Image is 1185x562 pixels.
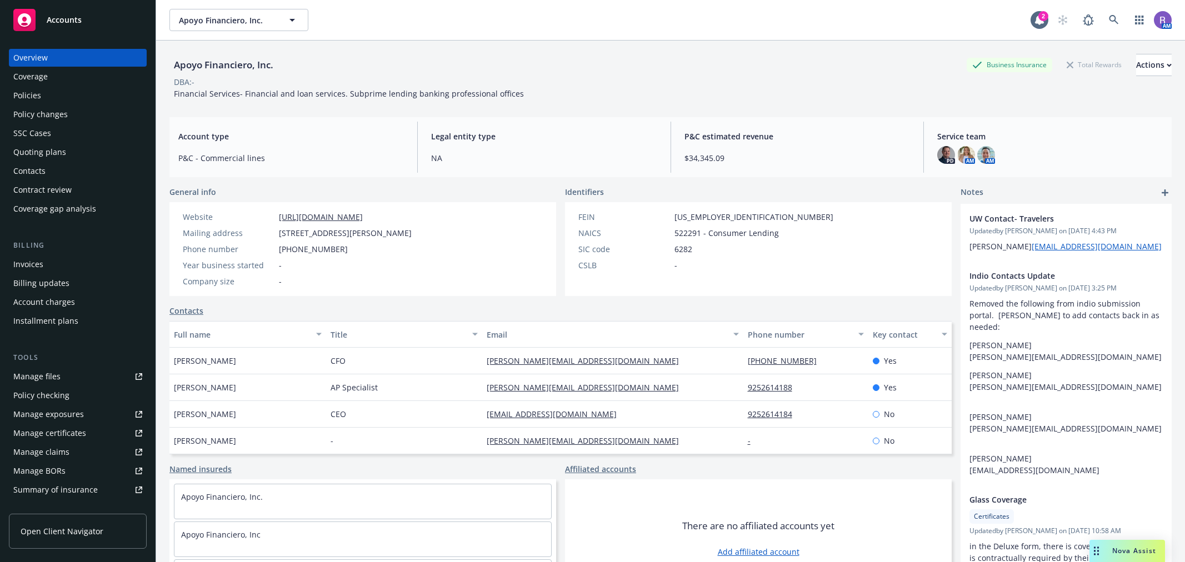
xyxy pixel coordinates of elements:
[183,211,274,223] div: Website
[9,49,147,67] a: Overview
[13,49,48,67] div: Overview
[969,411,1163,434] p: [PERSON_NAME] [PERSON_NAME][EMAIL_ADDRESS][DOMAIN_NAME]
[884,382,897,393] span: Yes
[47,16,82,24] span: Accounts
[1038,11,1048,21] div: 2
[13,162,46,180] div: Contacts
[169,9,308,31] button: Apoyo Financiero, Inc.
[13,293,75,311] div: Account charges
[565,463,636,475] a: Affiliated accounts
[743,321,868,348] button: Phone number
[969,339,1163,363] p: [PERSON_NAME] [PERSON_NAME][EMAIL_ADDRESS][DOMAIN_NAME]
[169,186,216,198] span: General info
[331,382,378,393] span: AP Specialist
[9,124,147,142] a: SSC Cases
[578,211,670,223] div: FEIN
[9,274,147,292] a: Billing updates
[487,329,726,340] div: Email
[13,462,66,480] div: Manage BORs
[279,275,282,287] span: -
[169,463,232,475] a: Named insureds
[684,131,910,142] span: P&C estimated revenue
[9,143,147,161] a: Quoting plans
[9,462,147,480] a: Manage BORs
[13,274,69,292] div: Billing updates
[9,200,147,218] a: Coverage gap analysis
[969,298,1163,333] p: Removed the following from indio submission portal. [PERSON_NAME] to add contacts back in as needed:
[969,283,1163,293] span: Updated by [PERSON_NAME] on [DATE] 3:25 PM
[9,106,147,123] a: Policy changes
[181,529,261,540] a: Apoyo Financiero, Inc
[13,312,78,330] div: Installment plans
[969,453,1163,476] p: [PERSON_NAME] [EMAIL_ADDRESS][DOMAIN_NAME]
[1154,11,1172,29] img: photo
[578,259,670,271] div: CSLB
[13,443,69,461] div: Manage claims
[1061,58,1127,72] div: Total Rewards
[487,355,688,366] a: [PERSON_NAME][EMAIL_ADDRESS][DOMAIN_NAME]
[431,131,657,142] span: Legal entity type
[868,321,952,348] button: Key contact
[482,321,743,348] button: Email
[9,293,147,311] a: Account charges
[487,435,688,446] a: [PERSON_NAME][EMAIL_ADDRESS][DOMAIN_NAME]
[937,146,955,164] img: photo
[183,275,274,287] div: Company size
[969,213,1134,224] span: UW Contact- Travelers
[13,68,48,86] div: Coverage
[674,211,833,223] span: [US_EMPLOYER_IDENTIFICATION_NUMBER]
[487,382,688,393] a: [PERSON_NAME][EMAIL_ADDRESS][DOMAIN_NAME]
[1103,9,1125,31] a: Search
[873,329,935,340] div: Key contact
[169,305,203,317] a: Contacts
[174,408,236,420] span: [PERSON_NAME]
[13,387,69,404] div: Policy checking
[9,368,147,385] a: Manage files
[674,243,692,255] span: 6282
[9,87,147,104] a: Policies
[331,329,466,340] div: Title
[331,435,333,446] span: -
[183,243,274,255] div: Phone number
[331,408,346,420] span: CEO
[181,491,263,502] a: Apoyo Financiero, Inc.
[974,511,1009,521] span: Certificates
[9,405,147,423] a: Manage exposures
[1089,540,1165,562] button: Nova Assist
[884,435,894,446] span: No
[21,525,103,537] span: Open Client Navigator
[1077,9,1099,31] a: Report a Bug
[326,321,483,348] button: Title
[13,106,68,123] div: Policy changes
[748,409,801,419] a: 9252614184
[884,408,894,420] span: No
[969,226,1163,236] span: Updated by [PERSON_NAME] on [DATE] 4:43 PM
[9,312,147,330] a: Installment plans
[183,227,274,239] div: Mailing address
[13,181,72,199] div: Contract review
[487,409,626,419] a: [EMAIL_ADDRESS][DOMAIN_NAME]
[183,259,274,271] div: Year business started
[969,369,1163,393] p: [PERSON_NAME] [PERSON_NAME][EMAIL_ADDRESS][DOMAIN_NAME]
[279,259,282,271] span: -
[179,14,275,26] span: Apoyo Financiero, Inc.
[961,204,1172,261] div: UW Contact- TravelersUpdatedby [PERSON_NAME] on [DATE] 4:43 PM[PERSON_NAME][EMAIL_ADDRESS][DOMAIN...
[13,124,51,142] div: SSC Cases
[684,152,910,164] span: $34,345.09
[9,4,147,36] a: Accounts
[174,355,236,367] span: [PERSON_NAME]
[9,181,147,199] a: Contract review
[957,146,975,164] img: photo
[9,68,147,86] a: Coverage
[961,261,1172,485] div: Indio Contacts UpdateUpdatedby [PERSON_NAME] on [DATE] 3:25 PMRemoved the following from indio su...
[969,494,1134,505] span: Glass Coverage
[969,241,1162,252] span: [PERSON_NAME]
[13,200,96,218] div: Coverage gap analysis
[13,368,61,385] div: Manage files
[174,88,524,99] span: Financial Services- Financial and loan services. Subprime lending banking professional offices
[578,227,670,239] div: NAICS
[9,443,147,461] a: Manage claims
[13,424,86,442] div: Manage certificates
[174,382,236,393] span: [PERSON_NAME]
[1112,546,1156,555] span: Nova Assist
